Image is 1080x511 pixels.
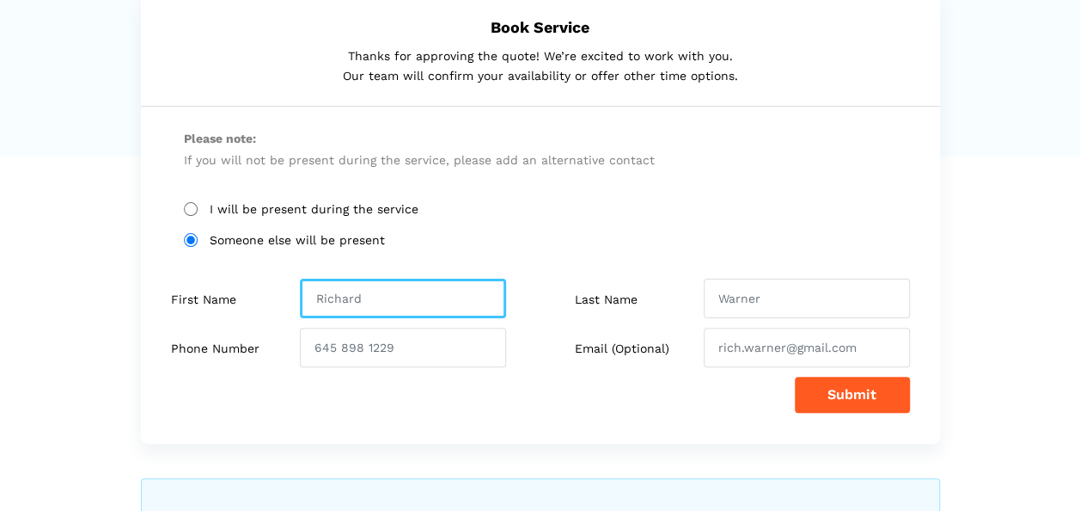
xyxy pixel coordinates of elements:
input: Richard [300,279,506,318]
label: Someone else will be present [184,233,897,248]
label: I will be present during the service [184,202,897,217]
label: Email (Optional) [575,342,669,356]
p: If you will not be present during the service, please add an alternative contact [184,128,897,170]
label: Phone Number [171,342,259,356]
input: rich.warner@gmail.com [704,328,910,367]
h5: Book Service [184,18,897,36]
span: Please note: [184,128,897,150]
input: I will be present during the service [184,202,198,216]
p: Thanks for approving the quote! We’re excited to work with you. Our team will confirm your availa... [184,46,897,85]
input: Someone else will be present [184,233,198,247]
input: Warner [704,279,910,318]
button: Submit [795,377,910,413]
input: 645 898 1229 [300,328,506,367]
label: Last Name [575,292,638,307]
label: First Name [171,292,236,307]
